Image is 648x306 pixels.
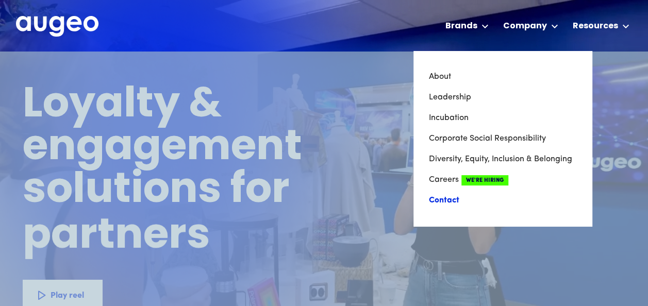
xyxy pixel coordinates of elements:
a: Contact [429,190,576,211]
a: About [429,66,576,87]
span: We're Hiring [461,175,508,185]
a: CareersWe're Hiring [429,169,576,190]
a: Corporate Social Responsibility [429,128,576,149]
img: Augeo's full logo in white. [16,16,98,37]
div: Resources [573,20,618,32]
a: Leadership [429,87,576,108]
nav: Company [413,51,592,226]
a: Incubation [429,108,576,128]
div: Company [503,20,547,32]
a: Diversity, Equity, Inclusion & Belonging [429,149,576,169]
div: Brands [445,20,477,32]
a: home [16,16,98,38]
